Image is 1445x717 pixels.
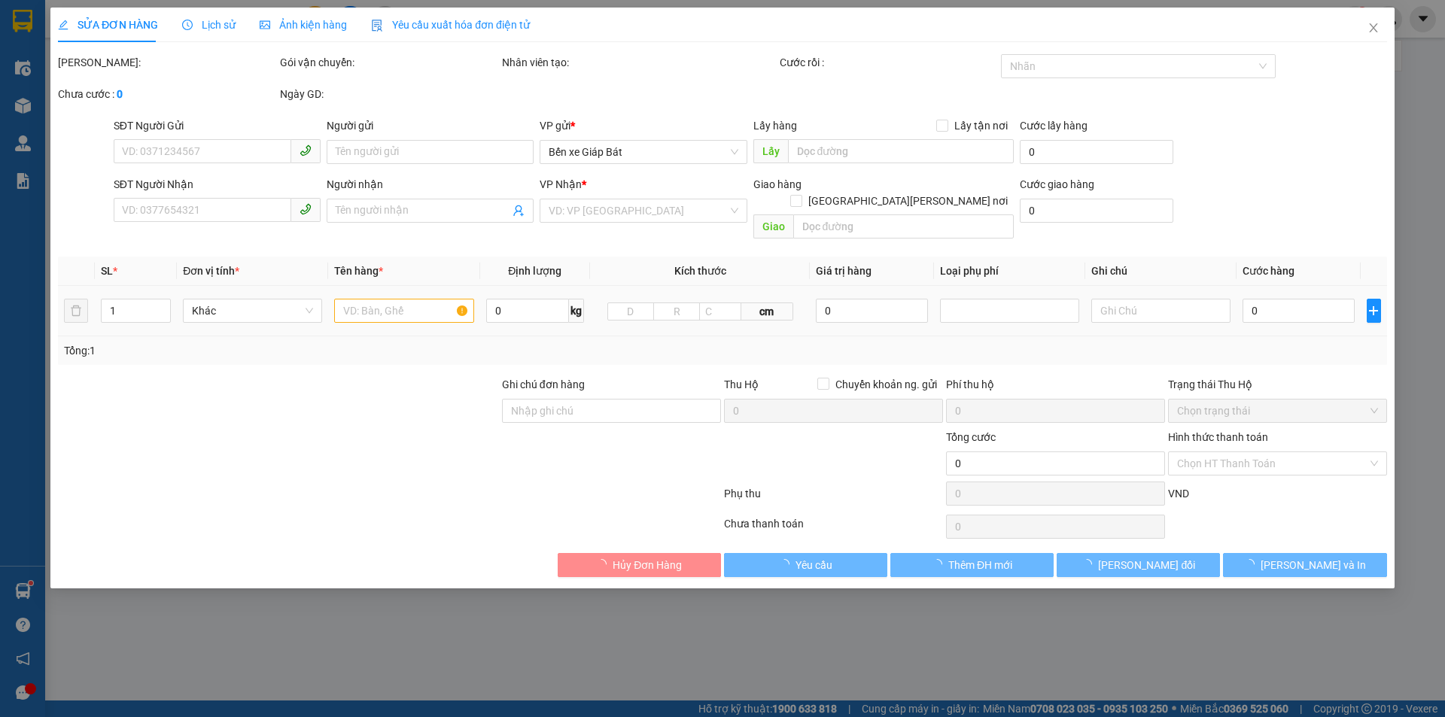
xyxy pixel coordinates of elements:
div: [PERSON_NAME]: [58,54,277,71]
span: loading [932,559,948,570]
button: delete [64,299,88,323]
span: clock-circle [182,20,193,30]
button: Hủy Đơn Hàng [558,553,721,577]
b: 0 [117,88,123,100]
span: loading [1082,559,1099,570]
span: Chọn trạng thái [1177,400,1378,422]
span: Đơn vị tính [184,265,240,277]
span: loading [1244,559,1261,570]
th: Loại phụ phí [934,257,1085,286]
span: Lấy tận nơi [948,117,1014,134]
span: loading [596,559,613,570]
button: Thêm ĐH mới [890,553,1054,577]
button: plus [1367,299,1381,323]
span: SL [101,265,113,277]
div: Ngày GD: [280,86,499,102]
div: SĐT Người Gửi [114,117,321,134]
label: Cước lấy hàng [1020,120,1088,132]
button: Yêu cầu [724,553,887,577]
label: Cước giao hàng [1020,178,1094,190]
span: VND [1168,488,1189,500]
label: Ghi chú đơn hàng [502,378,585,390]
span: Tổng cước [946,431,996,443]
label: Hình thức thanh toán [1168,431,1268,443]
span: Lịch sử [182,19,236,31]
span: Lấy [753,139,788,163]
div: Trạng thái Thu Hộ [1168,376,1387,393]
div: Nhân viên tạo: [502,54,777,71]
input: Dọc đường [788,139,1014,163]
div: Phí thu hộ [946,376,1165,399]
span: Giao hàng [753,178,802,190]
span: cm [741,302,792,321]
span: Ảnh kiện hàng [260,19,347,31]
div: Gói vận chuyển: [280,54,499,71]
button: Close [1352,8,1395,50]
span: Giao [753,214,793,238]
button: [PERSON_NAME] và In [1224,553,1387,577]
span: close [1367,22,1380,34]
span: Khác [193,299,314,322]
span: [PERSON_NAME] đổi [1099,557,1196,573]
span: Cước hàng [1243,265,1295,277]
span: [PERSON_NAME] và In [1261,557,1366,573]
span: Giá trị hàng [817,265,872,277]
img: icon [371,20,383,32]
div: Chưa thanh toán [722,515,945,542]
span: Lấy hàng [753,120,797,132]
span: Yêu cầu [796,557,832,573]
div: Phụ thu [722,485,945,512]
span: Hủy Đơn Hàng [613,557,682,573]
input: Cước giao hàng [1020,199,1173,223]
span: plus [1367,305,1380,317]
div: Người gửi [327,117,534,134]
input: VD: Bàn, Ghế [335,299,474,323]
input: Cước lấy hàng [1020,140,1173,164]
span: Thu Hộ [724,378,759,390]
input: R [653,302,700,321]
span: picture [260,20,270,30]
div: SĐT Người Nhận [114,176,321,193]
span: phone [300,203,312,215]
input: Dọc đường [793,214,1014,238]
div: Người nhận [327,176,534,193]
span: Tên hàng [335,265,384,277]
span: loading [779,559,796,570]
span: user-add [513,205,525,217]
span: Thêm ĐH mới [948,557,1012,573]
input: D [607,302,654,321]
div: Cước rồi : [780,54,999,71]
span: SỬA ĐƠN HÀNG [58,19,158,31]
div: Chưa cước : [58,86,277,102]
input: C [699,302,741,321]
span: Kích thước [674,265,726,277]
div: Tổng: 1 [64,342,558,359]
input: Ghi Chú [1091,299,1231,323]
span: Chuyển khoản ng. gửi [829,376,943,393]
span: VP Nhận [540,178,583,190]
span: phone [300,144,312,156]
span: Bến xe Giáp Bát [549,141,738,163]
span: Định lượng [508,265,561,277]
span: Yêu cầu xuất hóa đơn điện tử [371,19,530,31]
span: kg [569,299,584,323]
th: Ghi chú [1085,257,1237,286]
span: edit [58,20,68,30]
div: VP gửi [540,117,747,134]
span: [GEOGRAPHIC_DATA][PERSON_NAME] nơi [802,193,1014,209]
input: Ghi chú đơn hàng [502,399,721,423]
button: [PERSON_NAME] đổi [1057,553,1220,577]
